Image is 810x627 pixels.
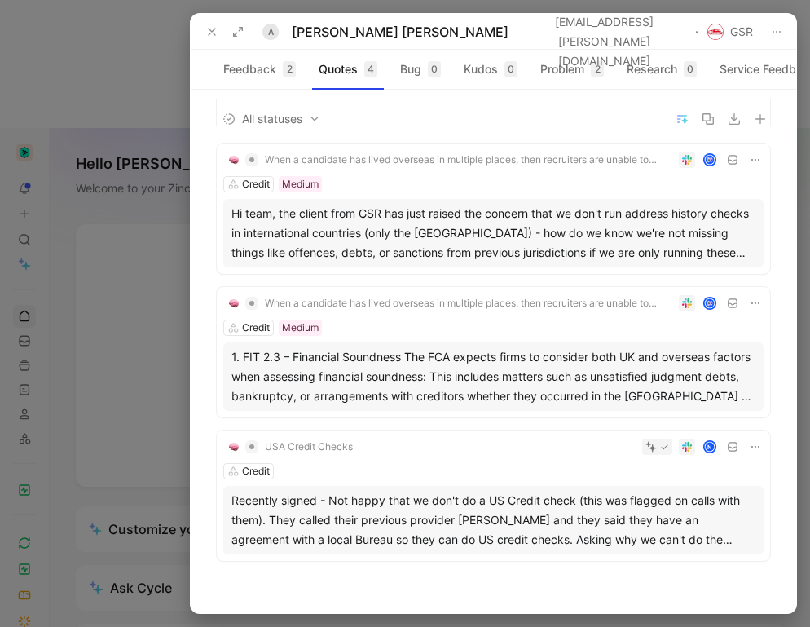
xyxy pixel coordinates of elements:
[217,108,326,130] button: All statuses
[292,22,508,42] div: [PERSON_NAME] [PERSON_NAME]
[223,150,664,170] button: 🧠When a candidate has lived overseas in multiple places, then recruiters are unable to check mult...
[231,204,755,263] div: Hi team, the client from GSR has just raised the concern that we don't run address history checks...
[707,24,724,40] img: logo
[231,347,755,406] div: 1. FIT 2.3 – Financial Soundness The FCA expects firms to consider both UK and overseas factors w...
[242,176,270,192] div: Credit
[707,20,754,43] button: logoGSR
[229,155,239,165] img: 🧠
[229,442,239,452] img: 🧠
[707,21,754,42] button: logoGSR
[705,155,715,166] img: avatar
[242,320,270,336] div: Credit
[707,22,753,42] span: GSR
[222,109,320,129] span: All statuses
[705,442,715,453] div: N
[262,24,279,40] div: A
[231,491,755,550] div: Recently signed - Not happy that we don't do a US Credit check (this was flagged on calls with th...
[242,463,270,479] div: Credit
[282,176,319,192] div: Medium
[265,440,353,453] span: USA Credit Checks
[265,297,658,310] span: When a candidate has lived overseas in multiple places, then recruiters are unable to check multi...
[223,294,664,313] button: 🧠When a candidate has lived overseas in multiple places, then recruiters are unable to check mult...
[265,153,658,166] span: When a candidate has lived overseas in multiple places, then recruiters are unable to check multi...
[223,437,359,457] button: 🧠USA Credit Checks
[282,320,319,336] div: Medium
[229,298,239,308] img: 🧠
[705,298,715,309] img: avatar
[217,56,302,82] button: Feedback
